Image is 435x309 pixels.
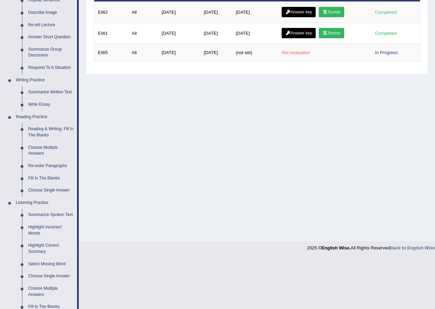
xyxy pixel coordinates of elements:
td: All [128,44,158,62]
a: Summarize Spoken Text [25,209,77,221]
div: In Progress [372,49,401,56]
td: [DATE] [232,23,278,44]
td: EW5 [94,44,128,62]
a: Choose Multiple Answers [25,282,77,301]
td: [DATE] [158,23,200,44]
a: Summarize Group Discussion [25,43,77,62]
a: Answer key [282,28,316,38]
td: EW1 [94,23,128,44]
a: Scores [319,7,344,17]
a: Answer Short Question [25,31,77,43]
div: 2025 © All Rights Reserved [307,241,435,251]
a: Scores [319,28,344,38]
a: Write Essay [25,99,77,111]
a: Respond To A Situation [25,62,77,74]
td: [DATE] [158,2,200,23]
a: Highlight Incorrect Words [25,221,77,239]
td: [DATE] [158,44,200,62]
td: [DATE] [232,2,278,23]
td: All [128,2,158,23]
strong: English Wise. [322,245,350,250]
a: Highlight Correct Summary [25,239,77,258]
td: [DATE] [200,2,232,23]
span: (not set) [236,50,252,55]
a: Answer key [282,7,316,17]
a: Choose Single Answer [25,270,77,282]
div: Completed [372,9,399,16]
td: All [128,23,158,44]
a: Reading & Writing: Fill In The Blanks [25,123,77,141]
div: Completed [372,30,399,37]
td: [DATE] [200,44,232,62]
a: Choose Multiple Answers [25,142,77,160]
a: Summarize Written Text [25,86,77,99]
a: Back to English Wise [390,245,435,250]
a: Re-tell Lecture [25,19,77,31]
a: Choose Single Answer [25,184,77,197]
a: Re-order Paragraphs [25,160,77,172]
a: Writing Practice [13,74,77,86]
a: Describe Image [25,7,77,19]
em: Not evaluated [282,50,309,55]
a: Reading Practice [13,111,77,123]
a: Listening Practice [13,197,77,209]
td: [DATE] [200,23,232,44]
a: Fill In The Blanks [25,172,77,185]
td: EW2 [94,2,128,23]
a: Select Missing Word [25,258,77,270]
